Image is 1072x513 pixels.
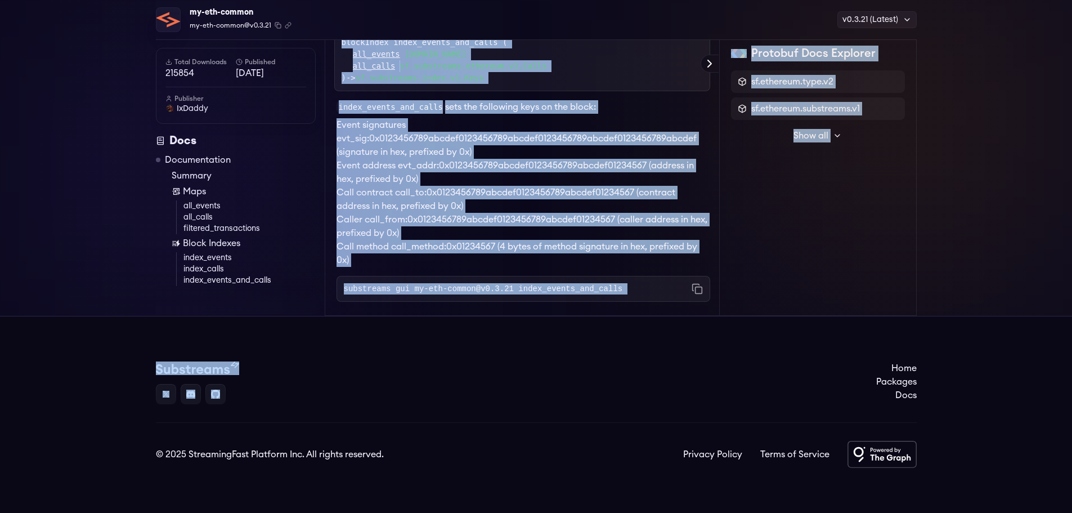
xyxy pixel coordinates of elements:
[172,237,316,250] a: Block Indexes
[337,240,710,267] li: Call method call_method:0x01234567 (4 bytes of method signature in hex, prefixed by 0x)
[837,11,917,28] div: v0.3.21 (Latest)
[156,8,180,32] img: Package Logo
[165,104,174,113] img: User Avatar
[400,60,546,72] a: sf.substreams.ethereum.v1.Calls
[156,362,239,375] img: Substream's logo
[236,57,306,66] h6: Published
[172,187,181,196] img: Map icon
[183,223,316,234] a: filtered_transactions
[405,48,467,60] a: [DOMAIN_NAME]
[156,448,384,461] div: © 2025 StreamingFast Platform Inc. All rights reserved.
[275,22,281,29] button: Copy package name and version
[793,129,828,142] span: Show all
[177,103,208,114] span: IxDaddy
[751,75,833,88] span: sf.ethereum.type.v2
[172,239,181,248] img: Block Index icon
[760,448,829,461] a: Terms of Service
[183,212,316,223] a: all_calls
[190,20,271,30] span: my-eth-common@v0.3.21
[731,49,747,58] img: Protobuf
[165,103,306,114] a: IxDaddy
[165,153,231,167] a: Documentation
[183,252,316,264] a: index_events
[337,186,710,213] li: Call contract call_to:0x0123456789abcdef0123456789abcdef01234567 (contract address in hex, prefix...
[356,73,484,82] a: sf.substreams.index.v1.Keys
[683,448,742,461] a: Privacy Policy
[183,200,316,212] a: all_events
[353,48,400,60] a: all_events
[172,169,316,182] a: Summary
[344,283,623,295] code: substreams gui my-eth-common@v0.3.21 index_events_and_calls
[172,185,316,198] a: Maps
[876,375,917,389] a: Packages
[751,102,860,115] span: sf.ethereum.substreams.v1
[876,389,917,402] a: Docs
[731,124,905,147] button: Show all
[337,118,710,159] li: Event signatures evt_sig:0x0123456789abcdef0123456789abcdef0123456789abcdef0123456789abcdef (sign...
[285,22,291,29] button: Copy .spkg link to clipboard
[751,46,876,61] h2: Protobuf Docs Explorer
[692,283,703,295] button: Copy command to clipboard
[337,100,445,114] code: index_events_and_calls
[337,213,710,240] li: Caller call_from:0x0123456789abcdef0123456789abcdef01234567 (caller address in hex, prefixed by 0x)
[346,73,483,82] span: ->
[876,362,917,375] a: Home
[165,57,236,66] h6: Total Downloads
[847,441,917,468] img: Powered by The Graph
[353,60,396,72] a: all_calls
[342,37,703,84] div: blockIndex index_events_and_calls ( )
[337,159,710,186] li: Event address evt_addr:0x0123456789abcdef0123456789abcdef01234567 (address in hex, prefixed by 0x)
[165,66,236,80] span: 215854
[156,133,316,149] div: Docs
[337,100,710,114] p: sets the following keys on the block:
[236,66,306,80] span: [DATE]
[183,264,316,275] a: index_calls
[190,5,291,20] div: my-eth-common
[183,275,316,286] a: index_events_and_calls
[165,94,306,103] h6: Publisher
